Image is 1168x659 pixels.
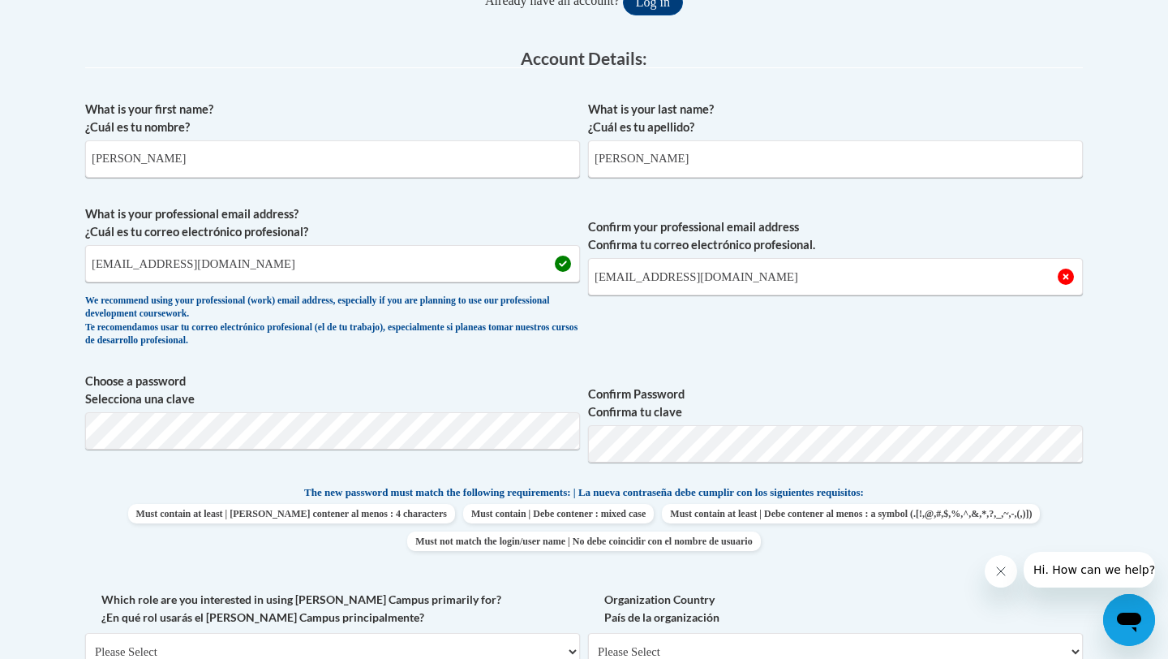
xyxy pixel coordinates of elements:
span: Must not match the login/user name | No debe coincidir con el nombre de usuario [407,532,760,551]
label: Organization Country País de la organización [588,591,1083,627]
input: Metadata input [85,140,580,178]
iframe: Button to launch messaging window [1103,594,1155,646]
input: Metadata input [85,245,580,282]
label: What is your last name? ¿Cuál es tu apellido? [588,101,1083,136]
label: What is your professional email address? ¿Cuál es tu correo electrónico profesional? [85,205,580,241]
label: Choose a password Selecciona una clave [85,373,580,408]
iframe: Close message [985,555,1017,588]
label: Confirm your professional email address Confirma tu correo electrónico profesional. [588,218,1083,254]
input: Metadata input [588,140,1083,178]
span: Must contain at least | [PERSON_NAME] contener al menos : 4 characters [128,504,455,523]
span: The new password must match the following requirements: | La nueva contraseña debe cumplir con lo... [304,485,864,500]
label: Which role are you interested in using [PERSON_NAME] Campus primarily for? ¿En qué rol usarás el ... [85,591,580,627]
span: Must contain | Debe contener : mixed case [463,504,654,523]
label: Confirm Password Confirma tu clave [588,385,1083,421]
span: Must contain at least | Debe contener al menos : a symbol (.[!,@,#,$,%,^,&,*,?,_,~,-,(,)]) [662,504,1040,523]
div: We recommend using your professional (work) email address, especially if you are planning to use ... [85,295,580,348]
iframe: Message from company [1024,552,1155,588]
input: Required [588,258,1083,295]
span: Account Details: [521,48,647,68]
label: What is your first name? ¿Cuál es tu nombre? [85,101,580,136]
